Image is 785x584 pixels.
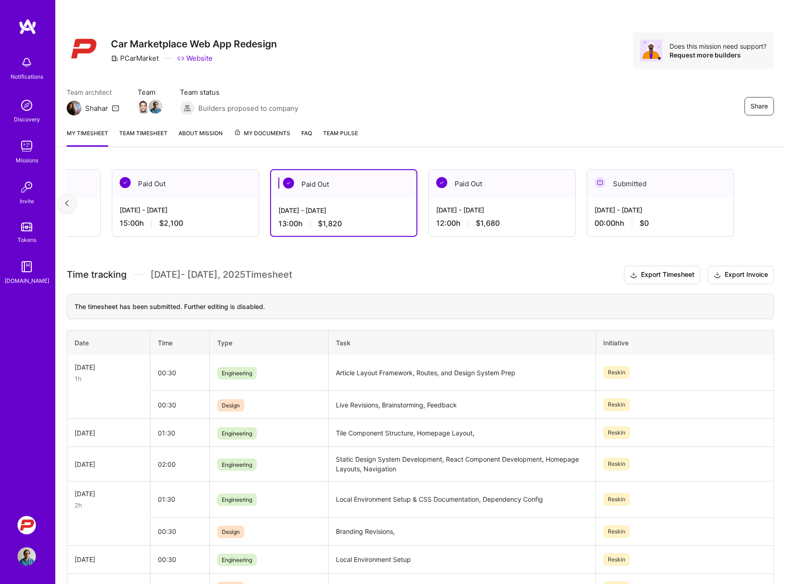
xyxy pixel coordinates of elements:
span: Engineering [217,367,257,379]
a: About Mission [179,128,223,147]
img: Team Member Avatar [149,100,162,114]
a: FAQ [301,128,312,147]
button: Export Timesheet [624,266,700,284]
div: Discovery [14,115,40,124]
span: Team Pulse [323,130,358,137]
td: 00:30 [150,391,209,419]
div: [DATE] [75,459,143,469]
div: [DATE] [75,428,143,438]
td: Tile Component Structure, Homepage Layout, [328,419,595,447]
div: [DOMAIN_NAME] [5,276,49,286]
td: Branding Revisions, [328,517,595,545]
i: icon CompanyGray [111,55,118,62]
a: Team timesheet [119,128,167,147]
a: PCarMarket: Car Marketplace Web App Redesign [15,516,38,534]
th: Date [67,330,150,355]
img: Team Architect [67,101,81,115]
div: The timesheet has been submitted. Further editing is disabled. [67,294,774,319]
div: Paid Out [429,170,575,198]
td: 01:30 [150,481,209,518]
span: $0 [640,218,649,228]
td: 02:00 [150,447,209,481]
div: [DATE] - [DATE] [595,205,726,215]
img: Paid Out [283,177,294,189]
img: Invite [17,178,36,196]
span: [DATE] - [DATE] , 2025 Timesheet [150,269,292,281]
img: Paid Out [436,177,447,188]
img: left [65,200,69,206]
td: 01:30 [150,419,209,447]
span: Design [217,399,244,412]
th: Time [150,330,209,355]
img: teamwork [17,137,36,155]
img: guide book [17,258,36,276]
span: Engineering [217,554,257,566]
div: Invite [20,196,34,206]
div: 1h [75,374,143,384]
i: icon Mail [112,104,119,112]
span: $1,820 [318,219,342,229]
div: 00:00h h [595,218,726,228]
img: Paid Out [120,177,131,188]
div: Submitted [587,170,733,198]
img: Team Member Avatar [137,100,150,114]
a: Team Member Avatar [150,99,162,115]
button: Share [745,97,774,115]
div: Missions [16,155,38,165]
span: $2,100 [159,218,183,228]
i: icon Download [630,270,637,280]
span: Reskin [603,426,630,439]
th: Initiative [595,330,773,355]
div: Tokens [17,235,36,245]
h3: Car Marketplace Web App Redesign [111,38,277,50]
div: 15:00 h [120,218,251,228]
div: Does this mission need support? [670,42,767,51]
span: Reskin [603,366,630,379]
span: Team [138,87,162,97]
span: Engineering [217,458,257,471]
div: Paid Out [112,170,259,198]
div: Request more builders [670,51,767,59]
div: PCarMarket [111,53,159,63]
img: logo [18,18,37,35]
i: icon Download [714,270,721,280]
div: 12:00 h [436,218,568,228]
img: Submitted [595,177,606,188]
img: Company Logo [67,32,100,65]
span: Reskin [603,525,630,538]
span: Time tracking [67,269,127,281]
a: Team Pulse [323,128,358,147]
div: [DATE] - [DATE] [436,205,568,215]
button: Export Invoice [708,266,774,284]
a: My timesheet [67,128,108,147]
span: Team architect [67,87,119,97]
div: [DATE] - [DATE] [120,205,251,215]
div: Shahar [85,103,108,113]
span: Builders proposed to company [198,103,298,113]
td: Article Layout Framework, Routes, and Design System Prep [328,355,595,391]
td: 00:30 [150,545,209,573]
span: $1,680 [476,218,500,228]
div: [DATE] - [DATE] [278,206,409,215]
td: Live Revisions, Brainstorming, Feedback [328,391,595,419]
a: User Avatar [15,547,38,566]
span: Reskin [603,553,630,566]
span: Engineering [217,493,257,506]
div: 2h [75,500,143,510]
img: PCarMarket: Car Marketplace Web App Redesign [17,516,36,534]
div: 13:00 h [278,219,409,229]
span: Share [750,102,768,111]
td: Static Design System Development, React Component Development, Homepage Layouts, Navigation [328,447,595,481]
td: Local Environment Setup & CSS Documentation, Dependency Config [328,481,595,518]
div: Paid Out [271,170,416,198]
span: Reskin [603,458,630,470]
span: Team status [180,87,298,97]
span: Reskin [603,493,630,506]
img: discovery [17,96,36,115]
div: [DATE] [75,489,143,498]
a: Website [177,53,213,63]
td: Local Environment Setup [328,545,595,573]
span: My Documents [234,128,290,138]
img: tokens [21,223,32,231]
a: Team Member Avatar [138,99,150,115]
